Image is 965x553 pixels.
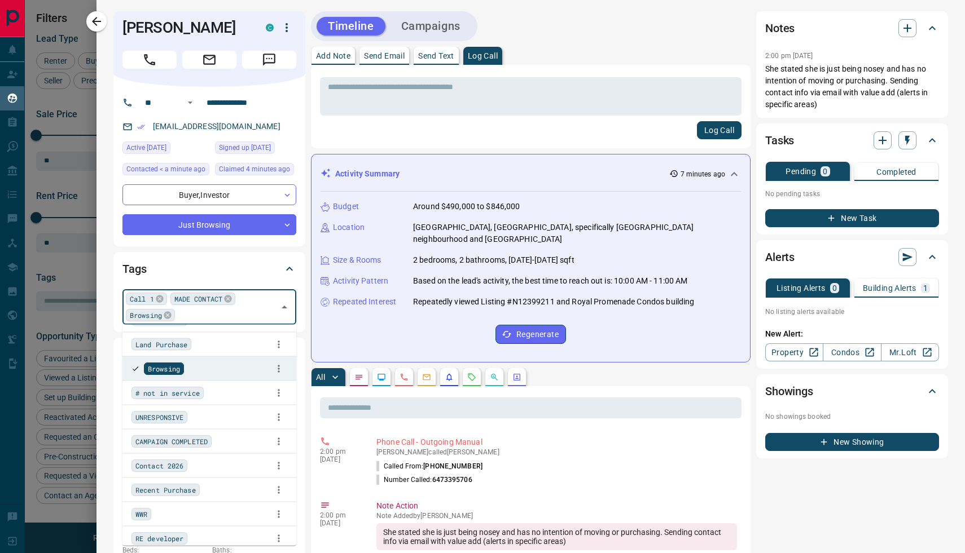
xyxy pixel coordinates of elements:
span: Browsing [148,363,180,374]
p: Building Alerts [863,284,916,292]
p: 1 [923,284,928,292]
p: Size & Rooms [333,254,381,266]
div: She stated she is just being nosey and has no intention of moving or purchasing. Sending contact ... [376,523,737,550]
button: Open [183,96,197,109]
svg: Requests [467,373,476,382]
div: Notes [765,15,939,42]
svg: Lead Browsing Activity [377,373,386,382]
span: Email [182,51,236,69]
div: Sat Nov 26 2016 [215,141,296,157]
p: No pending tasks [765,185,939,202]
span: RE developer [135,533,183,544]
span: 6473395706 [432,476,472,484]
span: [PHONE_NUMBER] [423,462,483,470]
span: Call 1 [130,293,154,304]
p: 2:00 pm [320,448,359,455]
a: Property [765,343,823,361]
svg: Email Verified [137,123,145,131]
p: Send Text [418,52,454,60]
p: 7 minutes ago [681,169,725,179]
span: Contact 2026 [135,460,183,471]
div: Tasks [765,127,939,154]
p: Note Added by [PERSON_NAME] [376,512,737,520]
span: # not in service [135,387,200,399]
div: Browsing [126,309,175,321]
p: 2:00 pm [320,511,359,519]
p: No showings booked [765,412,939,422]
div: Mon Oct 13 2025 [122,141,209,157]
span: Land Purchase [135,339,187,350]
p: [PERSON_NAME] called [PERSON_NAME] [376,448,737,456]
span: Recent Purchase [135,484,196,496]
div: condos.ca [266,24,274,32]
div: Tags [122,255,296,282]
svg: Notes [354,373,363,382]
p: Number Called: [376,475,472,485]
a: Condos [823,343,881,361]
span: MADE CONTACT [174,293,222,304]
p: 2:00 pm [DATE] [765,52,813,60]
p: 2 bedrooms, 2 bathrooms, [DATE]-[DATE] sqft [413,254,574,266]
p: Completed [876,168,916,176]
p: Listing Alerts [777,284,826,292]
h2: Tasks [765,131,794,149]
svg: Opportunities [490,373,499,382]
p: Pending [786,167,816,175]
span: CAMPAIGN COMPLETED [135,436,208,447]
p: Based on the lead's activity, the best time to reach out is: 10:00 AM - 11:00 AM [413,275,688,287]
p: Repeated Interest [333,296,396,308]
p: Activity Pattern [333,275,388,287]
p: Location [333,222,365,233]
p: All [316,373,325,381]
h2: Alerts [765,248,795,266]
span: Browsing [130,309,162,321]
a: Mr.Loft [881,343,939,361]
p: Around $490,000 to $846,000 [413,201,520,213]
span: Contacted < a minute ago [126,163,205,175]
div: Showings [765,378,939,405]
div: Just Browsing [122,214,296,235]
p: Phone Call - Outgoing Manual [376,436,737,448]
h2: Tags [122,260,146,278]
span: Signed up [DATE] [219,142,271,153]
div: Call 1 [126,293,167,305]
h2: Showings [765,382,813,400]
button: Campaigns [390,17,472,36]
span: Call [122,51,177,69]
span: Active [DATE] [126,142,166,153]
p: [DATE] [320,455,359,463]
p: Note Action [376,500,737,512]
p: New Alert: [765,328,939,340]
div: MADE CONTACT [170,293,235,305]
button: New Showing [765,433,939,451]
div: Alerts [765,244,939,271]
p: Repeatedly viewed Listing #N12399211 and Royal Promenade Condos building [413,296,694,308]
p: Log Call [468,52,498,60]
svg: Emails [422,373,431,382]
div: Tue Oct 14 2025 [122,163,209,179]
h1: [PERSON_NAME] [122,19,249,37]
button: New Task [765,209,939,227]
p: Add Note [316,52,350,60]
div: Activity Summary7 minutes ago [321,163,741,184]
p: 0 [832,284,837,292]
p: Called From: [376,461,483,471]
p: Send Email [364,52,405,60]
a: [EMAIL_ADDRESS][DOMAIN_NAME] [153,122,280,131]
span: UNRESPONSIVE [135,412,183,423]
p: She stated she is just being nosey and has no intention of moving or purchasing. Sending contact ... [765,63,939,110]
span: Claimed 4 minutes ago [219,163,290,175]
p: [DATE] [320,519,359,527]
svg: Agent Actions [512,373,521,382]
button: Close [277,299,292,315]
p: No listing alerts available [765,307,939,317]
p: Budget [333,201,359,213]
p: Activity Summary [335,168,400,180]
span: WWR [135,508,147,520]
button: Timeline [317,17,385,36]
h2: Notes [765,19,795,37]
svg: Listing Alerts [445,373,454,382]
button: Log Call [697,121,742,139]
p: 0 [823,167,827,175]
p: [GEOGRAPHIC_DATA], [GEOGRAPHIC_DATA], specifically [GEOGRAPHIC_DATA] neighbourhood and [GEOGRAPHI... [413,222,741,245]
